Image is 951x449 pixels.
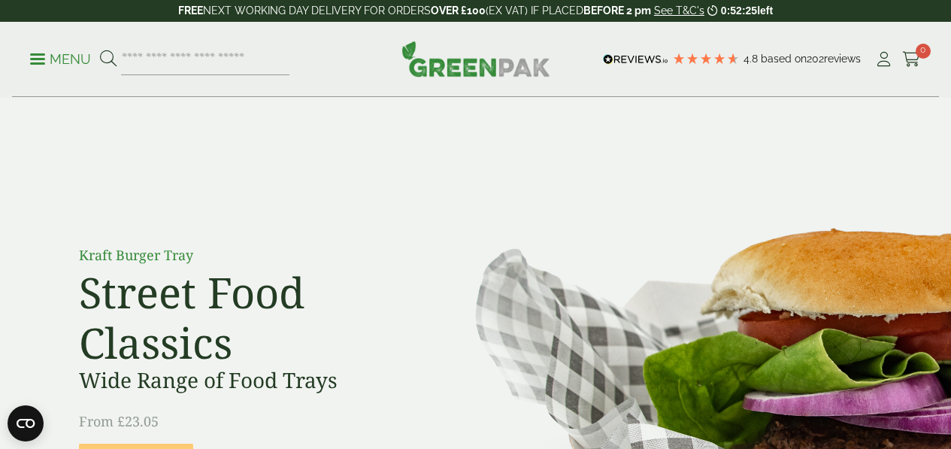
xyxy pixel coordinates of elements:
[603,54,668,65] img: REVIEWS.io
[761,53,807,65] span: Based on
[178,5,203,17] strong: FREE
[79,245,417,265] p: Kraft Burger Tray
[902,48,921,71] a: 0
[874,52,893,67] i: My Account
[807,53,824,65] span: 202
[79,368,417,393] h3: Wide Range of Food Trays
[654,5,704,17] a: See T&C's
[824,53,861,65] span: reviews
[757,5,773,17] span: left
[30,50,91,68] p: Menu
[401,41,550,77] img: GreenPak Supplies
[79,412,159,430] span: From £23.05
[672,52,740,65] div: 4.79 Stars
[583,5,651,17] strong: BEFORE 2 pm
[916,44,931,59] span: 0
[30,50,91,65] a: Menu
[902,52,921,67] i: Cart
[8,405,44,441] button: Open CMP widget
[744,53,761,65] span: 4.8
[431,5,486,17] strong: OVER £100
[721,5,757,17] span: 0:52:25
[79,267,417,368] h2: Street Food Classics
